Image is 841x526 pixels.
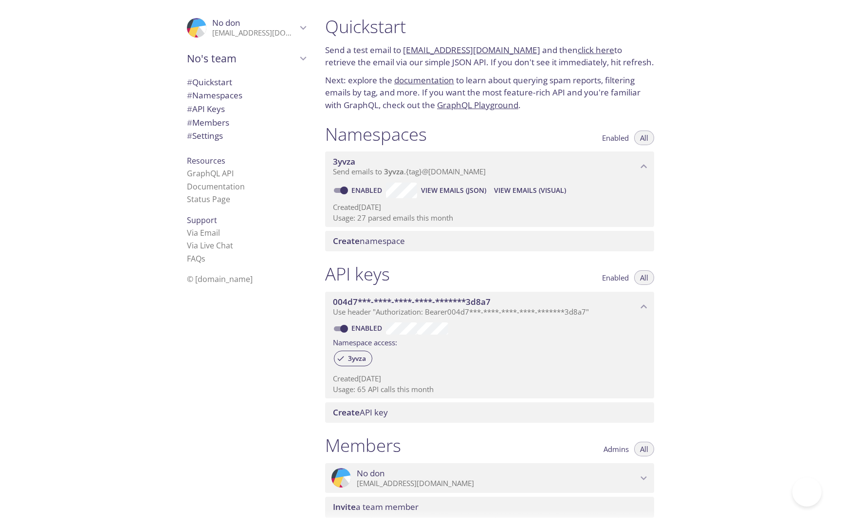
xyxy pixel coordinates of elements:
span: Send emails to . {tag} @[DOMAIN_NAME] [333,167,486,176]
div: No don [179,12,313,44]
span: View Emails (Visual) [494,185,566,196]
span: Settings [187,130,223,141]
span: a team member [333,501,419,512]
div: No don [325,463,654,493]
a: GraphQL Playground [437,99,518,111]
button: All [634,270,654,285]
span: # [187,117,192,128]
div: Create API Key [325,402,654,423]
div: Invite a team member [325,497,654,517]
span: No's team [187,52,297,65]
h1: Quickstart [325,16,654,38]
a: Via Email [187,227,220,238]
a: Enabled [350,323,386,333]
div: 3yvza namespace [325,151,654,182]
p: Created [DATE] [333,202,646,212]
div: Team Settings [179,129,313,143]
p: [EMAIL_ADDRESS][DOMAIN_NAME] [212,28,297,38]
a: Status Page [187,194,230,205]
span: API key [333,407,388,418]
a: documentation [394,75,454,86]
button: Enabled [596,131,635,145]
span: 3yvza [384,167,404,176]
span: 3yvza [342,354,372,363]
span: namespace [333,235,405,246]
a: Enabled [350,186,386,195]
button: View Emails (JSON) [417,183,490,198]
span: # [187,130,192,141]
div: Create namespace [325,231,654,251]
p: Next: explore the to learn about querying spam reports, filtering emails by tag, and more. If you... [325,74,654,112]
span: No don [357,468,385,479]
span: Quickstart [187,76,232,88]
div: No's team [179,46,313,71]
a: GraphQL API [187,168,234,179]
span: Create [333,407,360,418]
span: s [201,253,205,264]
p: Send a test email to and then to retrieve the email via our simple JSON API. If you don't see it ... [325,44,654,69]
p: Created [DATE] [333,374,646,384]
span: Members [187,117,229,128]
span: Create [333,235,360,246]
div: Members [179,116,313,130]
span: # [187,103,192,114]
span: No don [212,17,240,28]
h1: Namespaces [325,123,427,145]
iframe: Help Scout Beacon - Open [792,477,822,507]
button: All [634,442,654,456]
button: Enabled [596,270,635,285]
a: FAQ [187,253,205,264]
div: API Keys [179,102,313,116]
span: © [DOMAIN_NAME] [187,274,253,284]
span: Resources [187,155,225,166]
p: Usage: 27 parsed emails this month [333,213,646,223]
a: [EMAIL_ADDRESS][DOMAIN_NAME] [403,44,540,56]
div: Quickstart [179,75,313,89]
span: Support [187,215,217,225]
a: Via Live Chat [187,240,233,251]
span: # [187,76,192,88]
span: 3yvza [333,156,355,167]
a: Documentation [187,181,245,192]
h1: Members [325,434,401,456]
p: Usage: 65 API calls this month [333,384,646,394]
p: [EMAIL_ADDRESS][DOMAIN_NAME] [357,479,638,488]
button: All [634,131,654,145]
span: View Emails (JSON) [421,185,486,196]
span: Invite [333,501,356,512]
span: Namespaces [187,90,242,101]
div: 3yvza [334,351,372,366]
div: Namespaces [179,89,313,102]
button: View Emails (Visual) [490,183,570,198]
span: # [187,90,192,101]
a: click here [578,44,614,56]
button: Admins [598,442,635,456]
label: Namespace access: [333,335,397,349]
h1: API keys [325,263,390,285]
span: API Keys [187,103,225,114]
